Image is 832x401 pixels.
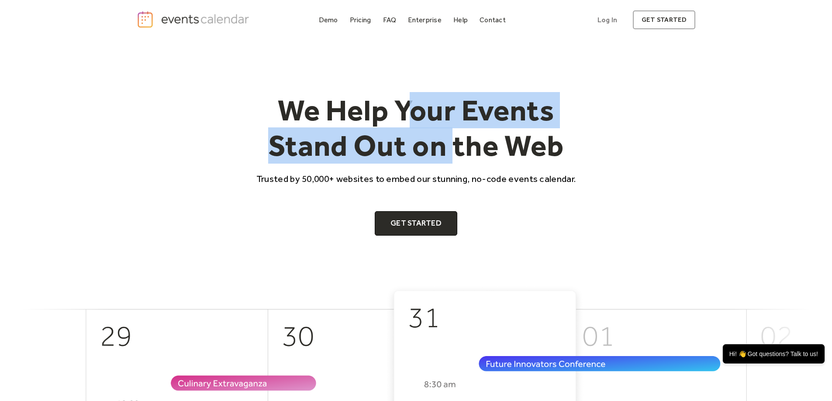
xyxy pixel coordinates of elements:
[249,93,584,164] h1: We Help Your Events Stand Out on the Web
[350,17,371,22] div: Pricing
[589,10,626,29] a: Log In
[453,17,468,22] div: Help
[633,10,695,29] a: get started
[480,17,506,22] div: Contact
[375,211,457,236] a: Get Started
[408,17,441,22] div: Enterprise
[137,10,252,28] a: home
[450,14,471,26] a: Help
[383,17,397,22] div: FAQ
[476,14,509,26] a: Contact
[319,17,338,22] div: Demo
[315,14,342,26] a: Demo
[249,172,584,185] p: Trusted by 50,000+ websites to embed our stunning, no-code events calendar.
[346,14,375,26] a: Pricing
[380,14,400,26] a: FAQ
[404,14,445,26] a: Enterprise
